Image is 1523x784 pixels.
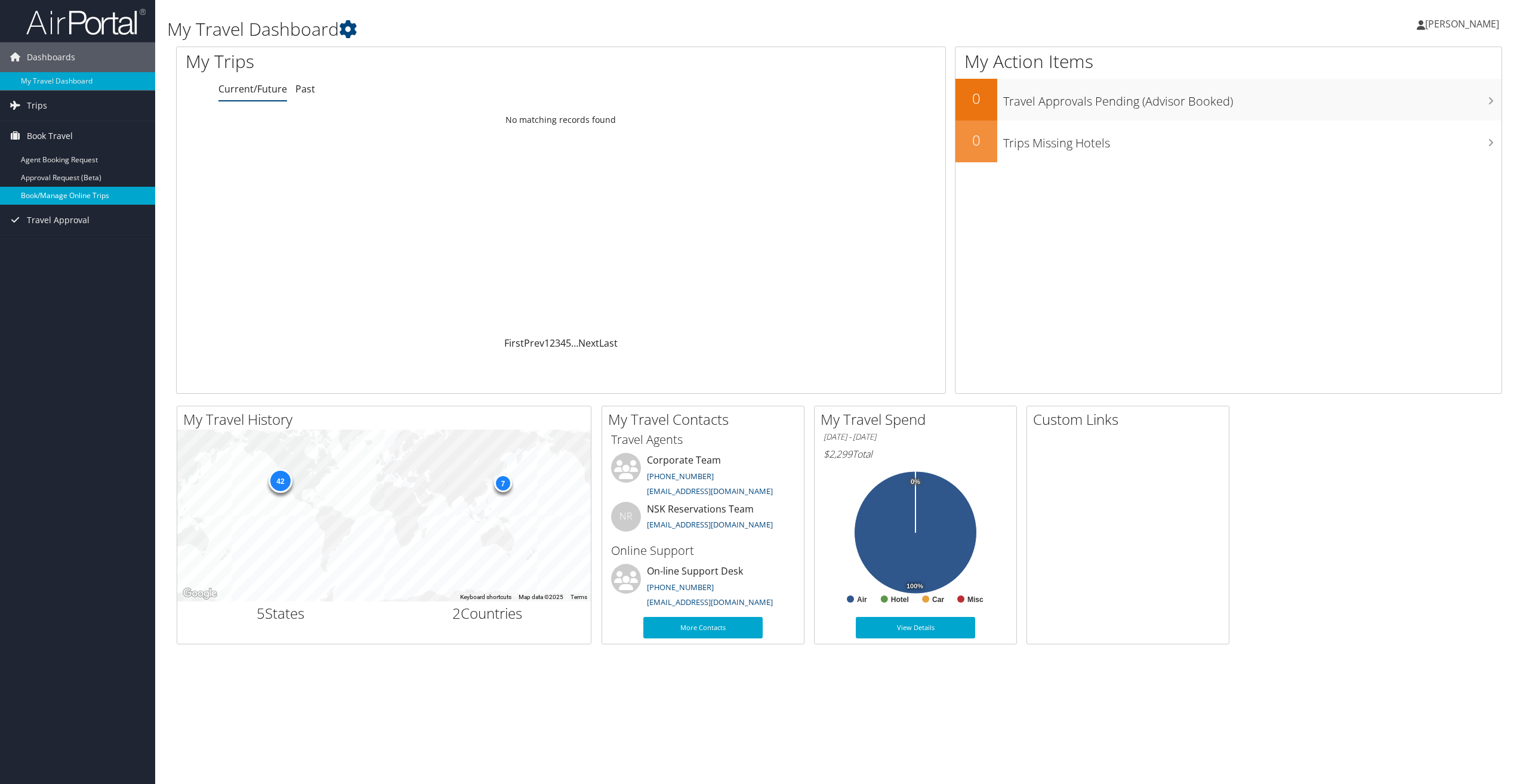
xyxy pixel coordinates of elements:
a: [EMAIL_ADDRESS][DOMAIN_NAME] [647,597,773,607]
span: Travel Approval [27,205,90,235]
h2: My Travel Spend [821,409,1016,430]
h2: 0 [955,88,997,109]
h3: Online Support [611,542,795,559]
button: Keyboard shortcuts [460,593,511,601]
a: Prev [524,337,544,350]
a: 4 [560,337,566,350]
text: Misc [967,595,984,604]
tspan: 0% [911,479,920,486]
div: 7 [494,474,511,492]
span: $2,299 [824,447,852,461]
a: [EMAIL_ADDRESS][DOMAIN_NAME] [647,519,773,530]
span: Map data ©2025 [519,594,563,600]
h3: Travel Agents [611,431,795,448]
a: Current/Future [218,82,287,95]
text: Air [857,595,867,604]
a: First [504,337,524,350]
span: Trips [27,91,47,121]
td: No matching records found [177,109,945,131]
a: 1 [544,337,550,350]
a: 5 [566,337,571,350]
h2: My Travel History [183,409,591,430]
h1: My Travel Dashboard [167,17,1063,42]
span: 2 [452,603,461,623]
a: [PHONE_NUMBER] [647,582,714,592]
h2: My Travel Contacts [608,409,804,430]
a: 3 [555,337,560,350]
h3: Travel Approvals Pending (Advisor Booked) [1003,87,1502,110]
a: 0Travel Approvals Pending (Advisor Booked) [955,79,1502,121]
a: Terms (opens in new tab) [571,594,587,600]
a: Past [295,82,315,95]
div: NR [611,502,641,532]
a: [EMAIL_ADDRESS][DOMAIN_NAME] [647,486,773,496]
li: On-line Support Desk [605,564,801,613]
h2: 0 [955,130,997,150]
h1: My Action Items [955,49,1502,74]
span: [PERSON_NAME] [1425,17,1499,30]
li: Corporate Team [605,453,801,502]
h2: Countries [393,603,582,624]
a: Last [599,337,618,350]
h6: Total [824,447,1007,461]
a: [PERSON_NAME] [1417,6,1511,42]
a: 2 [550,337,555,350]
text: Hotel [891,595,909,604]
a: [PHONE_NUMBER] [647,471,714,481]
h6: [DATE] - [DATE] [824,431,1007,443]
span: 5 [257,603,265,623]
h2: States [186,603,375,624]
a: Next [578,337,599,350]
li: NSK Reservations Team [605,502,801,541]
text: Car [932,595,944,604]
a: 0Trips Missing Hotels [955,121,1502,162]
div: 42 [268,469,292,493]
a: View Details [856,617,975,638]
span: Dashboards [27,42,75,72]
a: More Contacts [643,617,763,638]
h3: Trips Missing Hotels [1003,129,1502,152]
img: Google [180,586,220,601]
span: … [571,337,578,350]
h2: Custom Links [1033,409,1229,430]
span: Book Travel [27,121,73,151]
img: airportal-logo.png [26,8,146,36]
h1: My Trips [186,49,616,74]
tspan: 100% [907,583,923,590]
a: Open this area in Google Maps (opens a new window) [180,586,220,601]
